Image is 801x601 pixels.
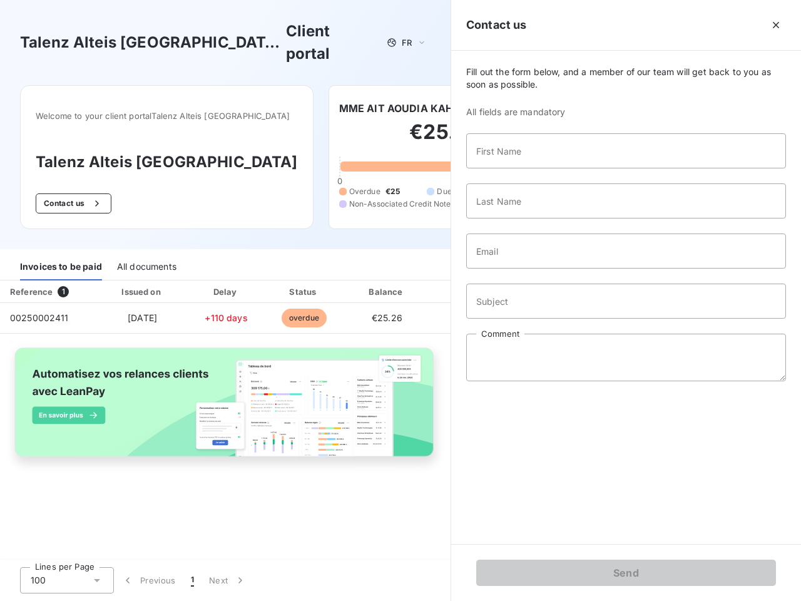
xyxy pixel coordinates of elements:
span: Fill out the form below, and a member of our team will get back to you as soon as possible. [466,66,786,91]
div: Delay [191,285,262,298]
img: banner [5,341,446,475]
button: Next [202,567,254,593]
span: 100 [31,574,46,587]
div: Balance [346,285,427,298]
span: 1 [58,286,69,297]
h3: Client portal [286,20,378,65]
h6: MME AIT AOUDIA KAHINA LMNP - 074638 [339,101,551,116]
h3: Talenz Alteis [GEOGRAPHIC_DATA] [20,31,281,54]
span: Non-Associated Credit Notes [349,198,455,210]
h2: €25.26 [339,120,551,157]
div: Invoices to be paid [20,254,102,280]
span: €25 [385,186,400,197]
h5: Contact us [466,16,527,34]
span: +110 days [205,312,247,323]
span: FR [402,38,412,48]
input: placeholder [466,234,786,269]
input: placeholder [466,284,786,319]
span: [DATE] [128,312,157,323]
button: Contact us [36,193,111,213]
div: All documents [117,254,176,280]
span: Due [437,186,451,197]
div: Issued on [99,285,185,298]
span: All fields are mandatory [466,106,786,118]
span: 1 [191,574,194,587]
div: Reference [10,287,53,297]
button: Previous [114,567,183,593]
span: overdue [282,309,327,327]
button: 1 [183,567,202,593]
div: PDF [432,285,496,298]
span: 00250002411 [10,312,69,323]
span: Welcome to your client portal Talenz Alteis [GEOGRAPHIC_DATA] [36,111,298,121]
div: Status [267,285,341,298]
input: placeholder [466,133,786,168]
button: Send [476,560,776,586]
input: placeholder [466,183,786,218]
span: €25.26 [372,312,402,323]
h3: Talenz Alteis [GEOGRAPHIC_DATA] [36,151,298,173]
span: 0 [337,176,342,186]
span: Overdue [349,186,380,197]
